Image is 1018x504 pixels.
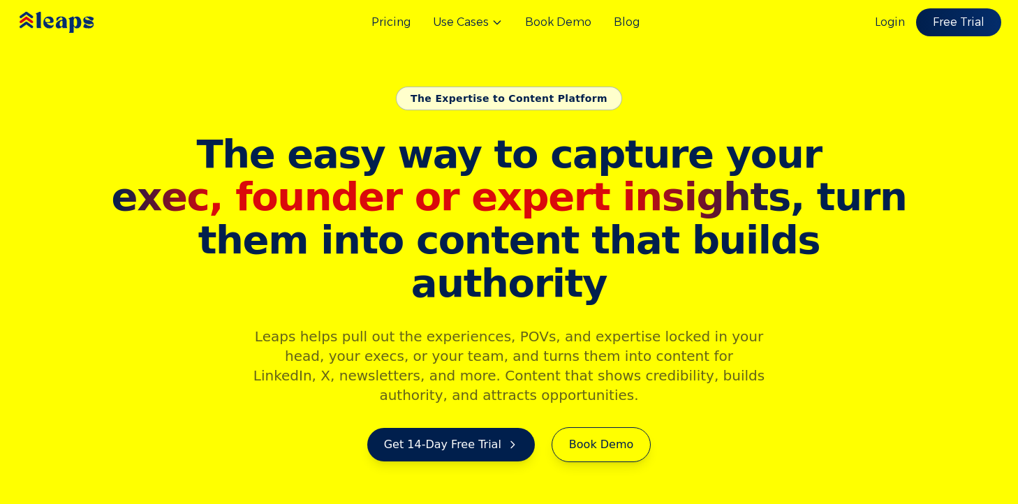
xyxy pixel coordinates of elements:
span: The easy way to capture your [196,131,821,177]
a: Blog [614,14,640,31]
a: Free Trial [916,8,1001,36]
a: Book Demo [552,427,651,462]
img: Leaps Logo [17,2,135,43]
p: Leaps helps pull out the experiences, POVs, and expertise locked in your head, your execs, or you... [241,327,777,405]
span: exec, founder or expert insights [112,174,790,219]
span: them into content that builds authority [107,218,911,304]
a: Login [875,14,905,31]
a: Get 14-Day Free Trial [367,428,535,461]
a: Pricing [371,14,411,31]
div: The Expertise to Content Platform [396,87,622,110]
a: Book Demo [525,14,591,31]
button: Use Cases [433,14,503,31]
span: , turn [107,175,911,218]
